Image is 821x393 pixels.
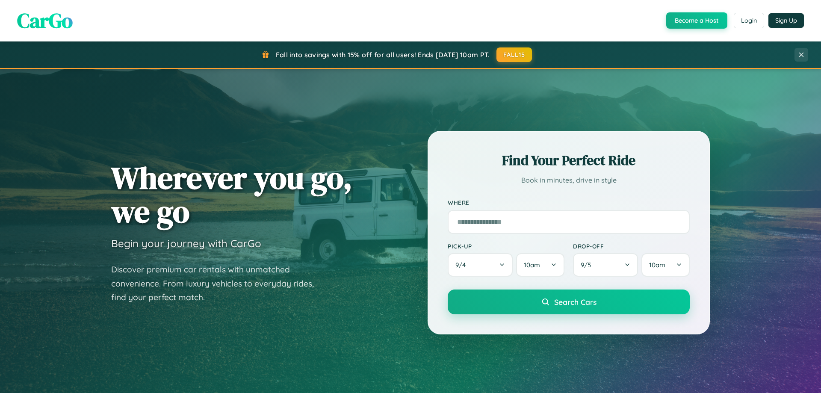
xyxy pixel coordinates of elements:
[496,47,532,62] button: FALL15
[554,297,597,307] span: Search Cars
[768,13,804,28] button: Sign Up
[448,290,690,314] button: Search Cars
[734,13,764,28] button: Login
[524,261,540,269] span: 10am
[649,261,665,269] span: 10am
[448,253,513,277] button: 9/4
[111,237,261,250] h3: Begin your journey with CarGo
[111,263,325,304] p: Discover premium car rentals with unmatched convenience. From luxury vehicles to everyday rides, ...
[573,242,690,250] label: Drop-off
[448,174,690,186] p: Book in minutes, drive in style
[448,199,690,207] label: Where
[516,253,564,277] button: 10am
[448,151,690,170] h2: Find Your Perfect Ride
[666,12,727,29] button: Become a Host
[641,253,690,277] button: 10am
[455,261,470,269] span: 9 / 4
[17,6,73,35] span: CarGo
[581,261,595,269] span: 9 / 5
[276,50,490,59] span: Fall into savings with 15% off for all users! Ends [DATE] 10am PT.
[111,161,352,228] h1: Wherever you go, we go
[448,242,564,250] label: Pick-up
[573,253,638,277] button: 9/5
